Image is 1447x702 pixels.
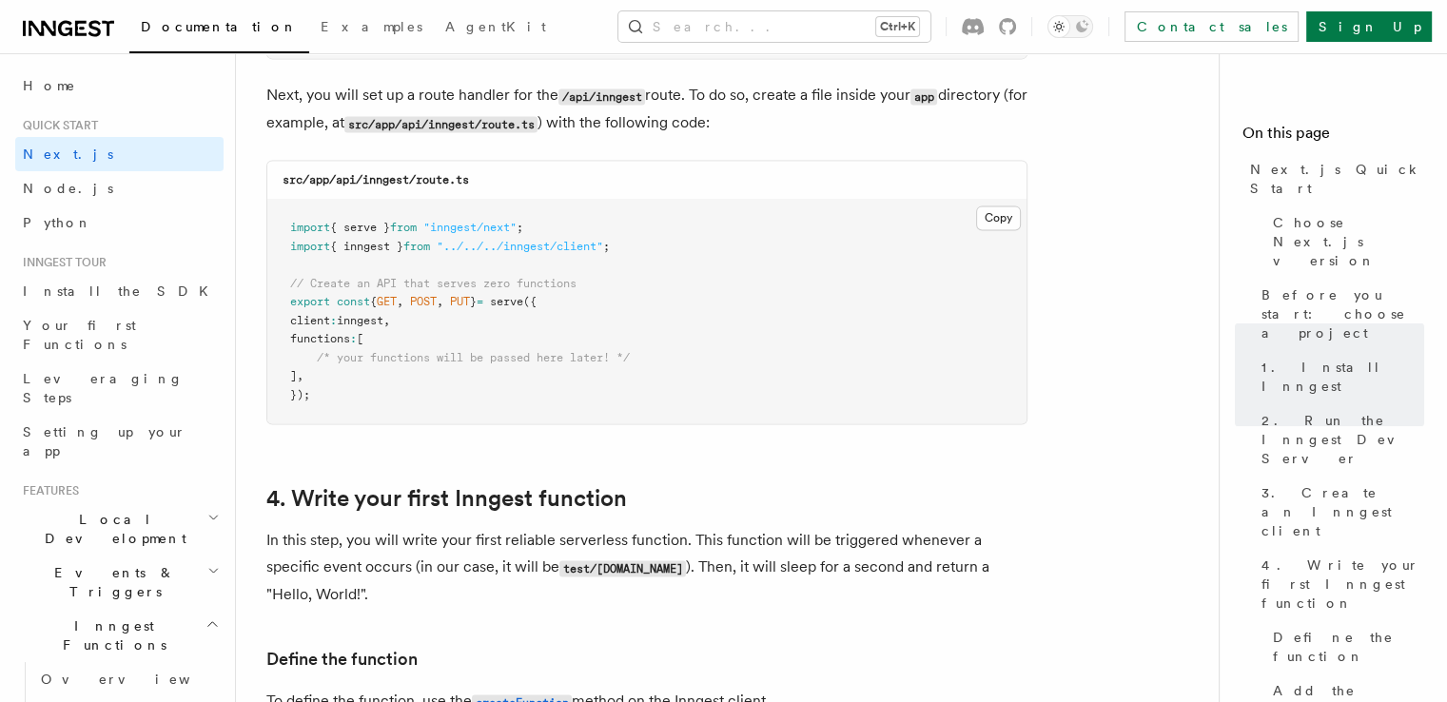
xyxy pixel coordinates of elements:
[1124,11,1299,42] a: Contact sales
[910,88,937,105] code: app
[15,563,207,601] span: Events & Triggers
[330,221,390,234] span: { serve }
[33,662,224,696] a: Overview
[1242,122,1424,152] h4: On this page
[337,295,370,308] span: const
[15,415,224,468] a: Setting up your app
[309,6,434,51] a: Examples
[23,424,186,458] span: Setting up your app
[618,11,930,42] button: Search...Ctrl+K
[523,295,537,308] span: ({
[559,560,686,576] code: test/[DOMAIN_NAME]
[321,19,422,34] span: Examples
[141,19,298,34] span: Documentation
[1273,628,1424,666] span: Define the function
[1261,358,1424,396] span: 1. Install Inngest
[437,295,443,308] span: ,
[350,332,357,345] span: :
[1254,548,1424,620] a: 4. Write your first Inngest function
[15,361,224,415] a: Leveraging Steps
[445,19,546,34] span: AgentKit
[15,118,98,133] span: Quick start
[15,205,224,240] a: Python
[330,240,403,253] span: { inngest }
[15,255,107,270] span: Inngest tour
[23,181,113,196] span: Node.js
[1265,620,1424,673] a: Define the function
[290,295,330,308] span: export
[976,205,1021,230] button: Copy
[1273,213,1424,270] span: Choose Next.js version
[397,295,403,308] span: ,
[266,485,627,512] a: 4. Write your first Inngest function
[390,221,417,234] span: from
[517,221,523,234] span: ;
[1306,11,1432,42] a: Sign Up
[290,369,297,382] span: ]
[15,609,224,662] button: Inngest Functions
[410,295,437,308] span: POST
[297,369,303,382] span: ,
[266,527,1027,608] p: In this step, you will write your first reliable serverless function. This function will be trigg...
[1254,350,1424,403] a: 1. Install Inngest
[290,240,330,253] span: import
[470,295,477,308] span: }
[337,314,383,327] span: inngest
[603,240,610,253] span: ;
[290,388,310,401] span: });
[41,672,237,687] span: Overview
[23,146,113,162] span: Next.js
[290,221,330,234] span: import
[266,646,418,673] a: Define the function
[450,295,470,308] span: PUT
[423,221,517,234] span: "inngest/next"
[290,314,330,327] span: client
[23,215,92,230] span: Python
[15,483,79,498] span: Features
[1250,160,1424,198] span: Next.js Quick Start
[15,556,224,609] button: Events & Triggers
[1254,403,1424,476] a: 2. Run the Inngest Dev Server
[403,240,430,253] span: from
[266,82,1027,137] p: Next, you will set up a route handler for the route. To do so, create a file inside your director...
[477,295,483,308] span: =
[23,318,136,352] span: Your first Functions
[290,332,350,345] span: functions
[1047,15,1093,38] button: Toggle dark mode
[383,314,390,327] span: ,
[1254,278,1424,350] a: Before you start: choose a project
[15,502,224,556] button: Local Development
[23,371,184,405] span: Leveraging Steps
[15,68,224,103] a: Home
[15,137,224,171] a: Next.js
[1254,476,1424,548] a: 3. Create an Inngest client
[1261,483,1424,540] span: 3. Create an Inngest client
[330,314,337,327] span: :
[15,171,224,205] a: Node.js
[437,240,603,253] span: "../../../inngest/client"
[23,283,220,299] span: Install the SDK
[1261,556,1424,613] span: 4. Write your first Inngest function
[490,295,523,308] span: serve
[434,6,557,51] a: AgentKit
[876,17,919,36] kbd: Ctrl+K
[1265,205,1424,278] a: Choose Next.js version
[1242,152,1424,205] a: Next.js Quick Start
[370,295,377,308] span: {
[317,351,630,364] span: /* your functions will be passed here later! */
[1261,285,1424,342] span: Before you start: choose a project
[283,173,469,186] code: src/app/api/inngest/route.ts
[15,510,207,548] span: Local Development
[15,308,224,361] a: Your first Functions
[15,616,205,654] span: Inngest Functions
[290,277,577,290] span: // Create an API that serves zero functions
[129,6,309,53] a: Documentation
[15,274,224,308] a: Install the SDK
[558,88,645,105] code: /api/inngest
[1261,411,1424,468] span: 2. Run the Inngest Dev Server
[23,76,76,95] span: Home
[377,295,397,308] span: GET
[357,332,363,345] span: [
[344,116,538,132] code: src/app/api/inngest/route.ts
